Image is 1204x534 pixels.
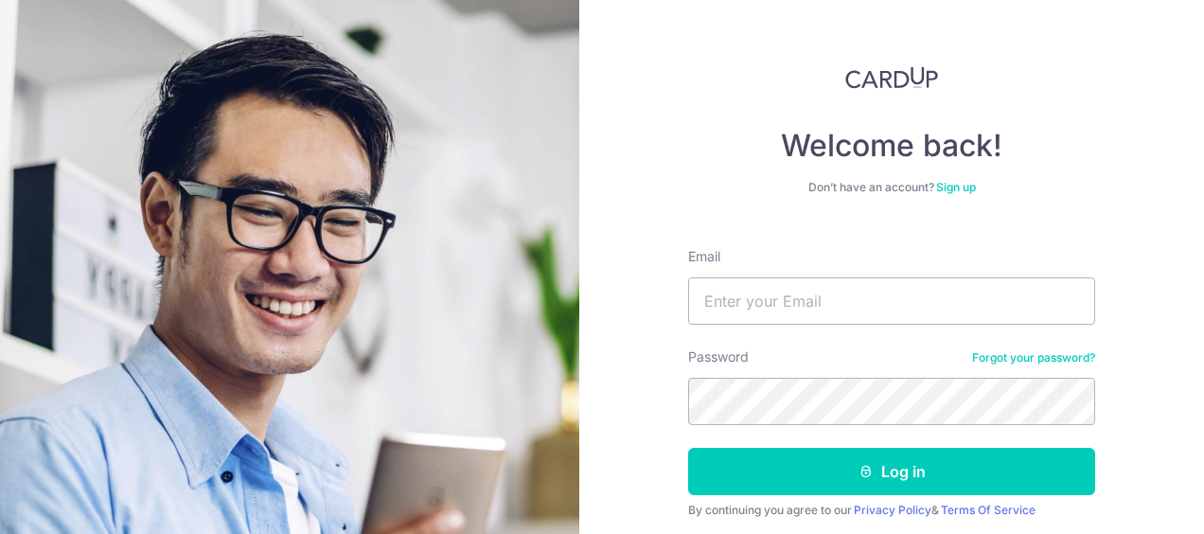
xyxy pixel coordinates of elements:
h4: Welcome back! [688,127,1095,165]
img: CardUp Logo [845,66,938,89]
a: Privacy Policy [854,503,931,517]
div: Don’t have an account? [688,180,1095,195]
label: Password [688,347,749,366]
input: Enter your Email [688,277,1095,325]
a: Terms Of Service [941,503,1036,517]
a: Forgot your password? [972,350,1095,365]
div: By continuing you agree to our & [688,503,1095,518]
button: Log in [688,448,1095,495]
a: Sign up [936,180,976,194]
label: Email [688,247,720,266]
